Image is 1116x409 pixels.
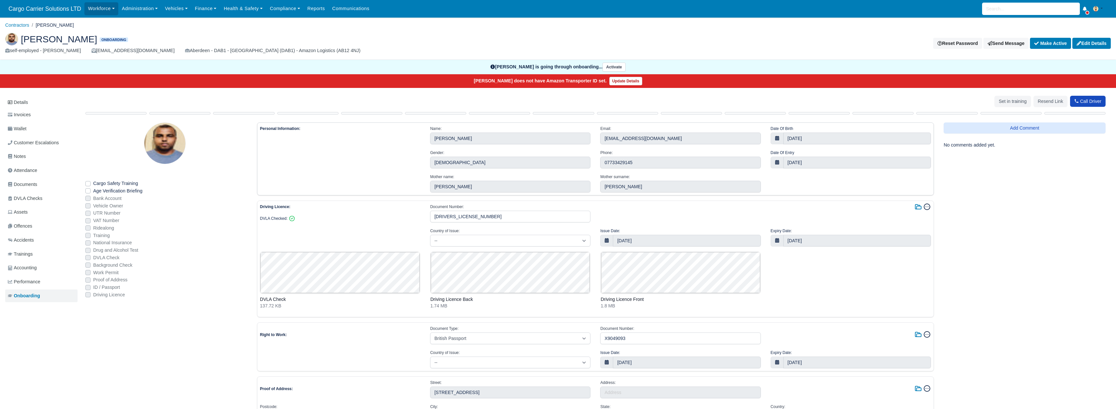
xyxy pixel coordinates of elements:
[93,187,142,195] label: Age Verification Briefing
[260,387,293,391] strong: Proof of Address:
[84,2,118,15] a: Workforce
[161,2,191,15] a: Vehicles
[260,204,290,209] strong: Driving Licence:
[266,2,304,15] a: Compliance
[0,27,1116,60] div: AKHIL ANTONY
[1070,96,1106,107] button: Call Driver
[8,222,32,230] span: Offences
[260,126,300,131] strong: Personal Information:
[600,133,761,144] input: Email
[93,202,123,210] label: Vehicle Owner
[600,228,620,234] label: Issue Date:
[771,349,792,356] label: Expiry Date:
[8,264,37,272] span: Accounting
[304,2,328,15] a: Reports
[5,234,78,247] a: Accidents
[5,220,78,233] a: Offences
[93,247,138,254] label: Drug and Alcohol Test
[609,77,642,85] a: Update Details
[328,2,373,15] a: Communications
[5,164,78,177] a: Attendance
[8,167,37,174] span: Attendance
[93,209,121,217] label: UTR Number
[1072,38,1111,49] a: Edit Details
[260,332,287,337] strong: Right to Work:
[8,181,37,188] span: Documents
[982,3,1080,15] input: Search...
[93,276,127,284] label: Proof of Address
[5,22,29,28] a: Contractors
[8,195,42,202] span: DVLA Checks
[600,181,761,192] input: Mother surname
[944,141,1106,149] div: No comments added yet.
[8,292,40,300] span: Onboarding
[8,208,28,216] span: Assets
[1030,38,1071,49] button: Make Active
[93,239,132,247] label: National Insurance
[185,47,360,54] div: Aberdeen - DAB1 - [GEOGRAPHIC_DATA] (DAB1) - Amazon Logistics (AB12 4NJ)
[5,3,84,15] a: Cargo Carrier Solutions LTD
[933,38,982,49] button: Reset Password
[994,96,1031,107] button: Set in training
[5,96,78,108] a: Details
[8,111,31,119] span: Invoices
[5,289,78,302] a: Onboarding
[602,63,625,72] button: Activate
[21,35,97,44] span: [PERSON_NAME]
[430,181,590,192] input: Mother name
[771,125,793,132] label: Date Of Birth
[118,2,161,15] a: Administration
[600,325,634,332] label: Document Number:
[5,2,84,15] span: Cargo Carrier Solutions LTD
[5,122,78,135] a: Wallet
[5,206,78,219] a: Assets
[600,125,611,132] label: Email:
[220,2,267,15] a: Health & Safety
[93,232,110,239] label: Training
[93,217,119,224] label: VAT Number
[430,133,590,144] input: Name
[8,153,26,160] span: Notes
[600,174,630,180] label: Mother surname:
[600,387,761,398] input: Address
[430,379,442,386] label: Street:
[93,180,138,187] label: Cargo Safety Training
[93,224,114,232] label: Ridealong
[5,108,78,121] a: Invoices
[5,275,78,288] a: Performance
[983,38,1029,49] a: Send Message
[100,37,128,42] span: Onboarding
[771,149,794,156] label: Date Of Entry
[5,178,78,191] a: Documents
[430,149,444,156] label: Gender:
[944,122,1106,134] button: Add Comment
[600,379,616,386] label: Address:
[600,349,620,356] label: Issue Date:
[1034,96,1067,107] button: Resend Link
[430,204,464,210] label: Document Number:
[5,248,78,261] a: Trainings
[5,47,81,54] div: self-employed - [PERSON_NAME]
[8,236,34,244] span: Accidents
[93,254,120,261] label: DVLA Check
[29,21,74,29] li: [PERSON_NAME]
[5,261,78,274] a: Accounting
[430,387,590,398] input: Street
[430,349,460,356] label: Country of Issue:
[5,136,78,149] a: Customer Escalations
[93,261,132,269] label: Background Check
[8,250,33,258] span: Trainings
[191,2,220,15] a: Finance
[771,228,792,234] label: Expiry Date:
[5,192,78,205] a: DVLA Checks
[93,291,125,299] label: Driving Licence
[430,228,460,234] label: Country of Issue:
[5,150,78,163] a: Notes
[600,157,761,168] input: phone
[999,333,1116,409] iframe: Chat Widget
[93,269,119,276] label: Work Permit
[8,125,26,133] span: Wallet
[93,284,120,291] label: ID / Passport
[430,125,442,132] label: Name:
